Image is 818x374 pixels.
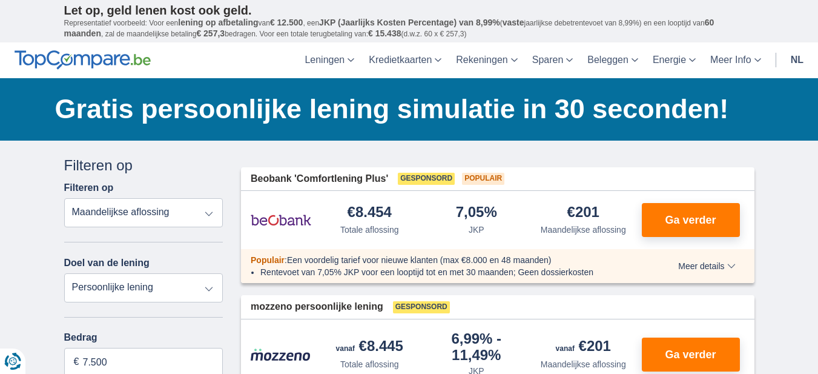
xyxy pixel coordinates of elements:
[665,215,716,225] span: Ga verder
[469,224,484,236] div: JKP
[665,349,716,360] span: Ga verder
[541,358,626,370] div: Maandelijkse aflossing
[64,332,223,343] label: Bedrag
[669,261,744,271] button: Meer details
[64,155,223,176] div: Filteren op
[348,205,392,221] div: €8.454
[64,18,754,39] p: Representatief voorbeeld: Voor een van , een ( jaarlijkse debetrentevoet van 8,99%) en een loopti...
[398,173,455,185] span: Gesponsord
[678,262,735,270] span: Meer details
[340,358,399,370] div: Totale aflossing
[783,42,811,78] a: nl
[251,172,388,186] span: Beobank 'Comfortlening Plus'
[541,224,626,236] div: Maandelijkse aflossing
[287,255,552,265] span: Een voordelig tarief voor nieuwe klanten (max €8.000 en 48 maanden)
[393,301,450,313] span: Gesponsord
[64,182,114,193] label: Filteren op
[428,332,526,362] div: 6,99%
[270,18,303,27] span: € 12.500
[64,258,150,269] label: Doel van de lening
[15,50,151,70] img: TopCompare
[642,203,740,237] button: Ga verder
[336,339,403,356] div: €8.445
[251,348,311,361] img: product.pl.alt Mozzeno
[74,355,79,369] span: €
[241,254,644,266] div: :
[503,18,524,27] span: vaste
[251,300,383,314] span: mozzeno persoonlijke lening
[525,42,581,78] a: Sparen
[64,18,714,38] span: 60 maanden
[449,42,524,78] a: Rekeningen
[368,28,401,38] span: € 15.438
[260,266,634,278] li: Rentevoet van 7,05% JKP voor een looptijd tot en met 30 maanden; Geen dossierkosten
[196,28,225,38] span: € 257,3
[462,173,504,185] span: Populair
[567,205,599,221] div: €201
[556,339,611,356] div: €201
[319,18,500,27] span: JKP (Jaarlijks Kosten Percentage) van 8,99%
[456,205,497,221] div: 7,05%
[55,90,754,128] h1: Gratis persoonlijke lening simulatie in 30 seconden!
[361,42,449,78] a: Kredietkaarten
[251,255,285,265] span: Populair
[642,338,740,372] button: Ga verder
[703,42,768,78] a: Meer Info
[251,205,311,235] img: product.pl.alt Beobank
[645,42,703,78] a: Energie
[580,42,645,78] a: Beleggen
[297,42,361,78] a: Leningen
[340,224,399,236] div: Totale aflossing
[178,18,258,27] span: lening op afbetaling
[64,3,754,18] p: Let op, geld lenen kost ook geld.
